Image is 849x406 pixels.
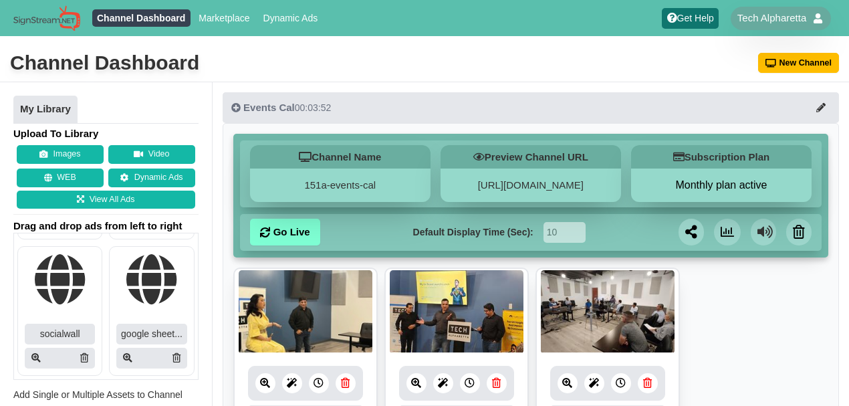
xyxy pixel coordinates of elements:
button: Monthly plan active [631,179,812,192]
a: My Library [13,96,78,124]
h5: Subscription Plan [631,145,812,169]
span: Add Single or Multiple Assets to Channel [13,389,183,400]
a: Marketplace [194,9,255,27]
div: google sheet... [116,324,187,344]
img: 269.627 kb [541,270,675,354]
button: WEB [17,169,104,187]
label: Default Display Time (Sec): [413,225,533,239]
button: Video [108,145,195,164]
iframe: Chat Widget [620,262,849,406]
span: Events Cal [243,102,295,113]
a: Go Live [250,219,320,245]
input: Seconds [543,222,586,243]
h4: Upload To Library [13,127,199,140]
span: Drag and drop ads from left to right [13,219,199,233]
button: Images [17,145,104,164]
img: 1924.276 kb [239,270,372,354]
div: Channel Dashboard [10,49,199,76]
a: Dynamic Ads [258,9,323,27]
a: Channel Dashboard [92,9,191,27]
h5: Preview Channel URL [441,145,621,169]
a: Dynamic Ads [108,169,195,187]
a: View All Ads [17,191,195,209]
a: Get Help [662,8,719,29]
div: 00:03:52 [231,101,331,114]
img: Sign Stream.NET [13,5,80,31]
div: socialwall [25,324,95,344]
img: 246.288 kb [390,270,523,354]
div: 151a-events-cal [250,169,431,202]
button: New Channel [758,53,840,73]
h5: Channel Name [250,145,431,169]
a: [URL][DOMAIN_NAME] [478,179,584,191]
button: Events Cal00:03:52 [223,92,839,123]
span: Tech Alpharetta [737,11,806,25]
